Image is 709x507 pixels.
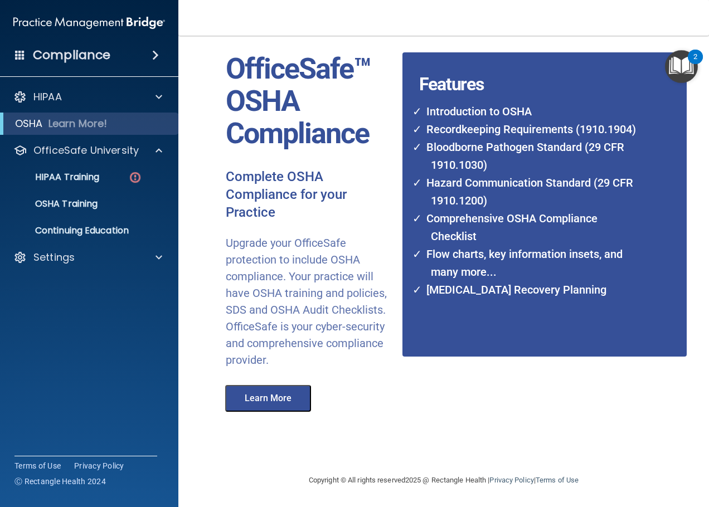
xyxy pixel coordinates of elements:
p: OfficeSafe™ OSHA Compliance [226,53,394,150]
li: Flow charts, key information insets, and many more... [420,245,643,281]
a: Settings [13,251,162,264]
p: OfficeSafe University [33,144,139,157]
p: Settings [33,251,75,264]
div: 2 [693,57,697,71]
p: Complete OSHA Compliance for your Practice [226,168,394,222]
p: OSHA [15,117,43,130]
li: Introduction to OSHA [420,103,643,120]
button: Open Resource Center, 2 new notifications [665,50,698,83]
img: PMB logo [13,12,165,34]
li: Recordkeeping Requirements (1910.1904) [420,120,643,138]
li: Comprehensive OSHA Compliance Checklist [420,209,643,245]
a: OfficeSafe University [13,144,162,157]
button: Learn More [225,385,311,412]
p: Learn More! [48,117,108,130]
li: Bloodborne Pathogen Standard (29 CFR 1910.1030) [420,138,643,174]
p: HIPAA [33,90,62,104]
p: OSHA Training [7,198,98,209]
a: Learn More [217,394,322,403]
p: Upgrade your OfficeSafe protection to include OSHA compliance. Your practice will have OSHA train... [226,235,394,368]
p: Continuing Education [7,225,159,236]
h4: Compliance [33,47,110,63]
img: danger-circle.6113f641.png [128,170,142,184]
a: Privacy Policy [74,460,124,471]
h4: Features [402,52,657,75]
li: Hazard Communication Standard (29 CFR 1910.1200) [420,174,643,209]
a: HIPAA [13,90,162,104]
span: Ⓒ Rectangle Health 2024 [14,476,106,487]
li: [MEDICAL_DATA] Recovery Planning [420,281,643,299]
a: Terms of Use [14,460,61,471]
p: HIPAA Training [7,172,99,183]
div: Copyright © All rights reserved 2025 @ Rectangle Health | | [240,462,647,498]
a: Terms of Use [536,476,579,484]
a: Privacy Policy [489,476,533,484]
